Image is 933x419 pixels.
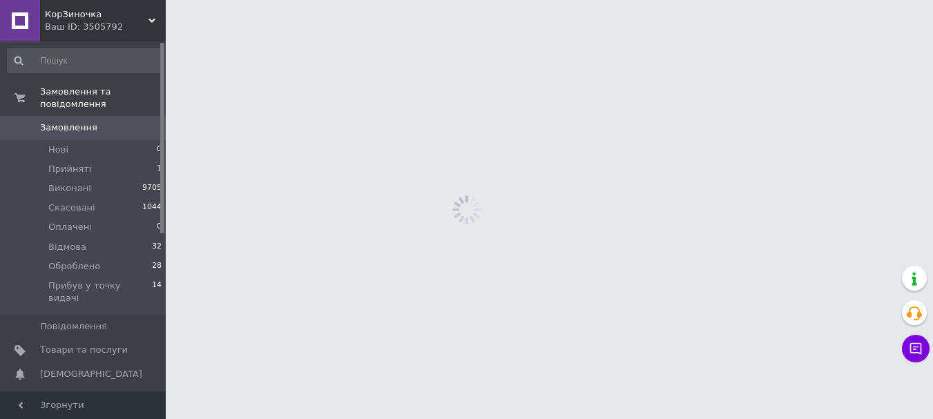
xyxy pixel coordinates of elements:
[152,241,162,253] span: 32
[45,8,148,21] span: КорЗиночка
[142,182,162,195] span: 9705
[40,121,97,134] span: Замовлення
[157,163,162,175] span: 1
[40,320,107,333] span: Повідомлення
[902,335,930,362] button: Чат з покупцем
[48,163,91,175] span: Прийняті
[48,221,92,233] span: Оплачені
[48,144,68,156] span: Нові
[157,144,162,156] span: 0
[40,344,128,356] span: Товари та послуги
[48,182,91,195] span: Виконані
[45,21,166,33] div: Ваш ID: 3505792
[7,48,163,73] input: Пошук
[152,280,162,304] span: 14
[40,86,166,110] span: Замовлення та повідомлення
[157,221,162,233] span: 0
[40,368,142,380] span: [DEMOGRAPHIC_DATA]
[48,280,152,304] span: Прибув у точку видачі
[142,202,162,214] span: 1044
[48,202,95,214] span: Скасовані
[48,260,100,273] span: Оброблено
[152,260,162,273] span: 28
[48,241,86,253] span: Відмова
